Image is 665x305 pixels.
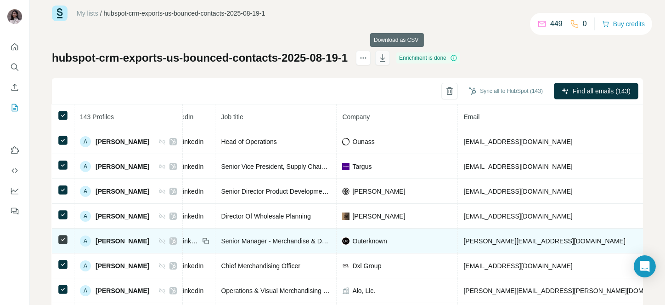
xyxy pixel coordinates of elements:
span: [EMAIL_ADDRESS][DOMAIN_NAME] [463,138,572,145]
span: [PERSON_NAME] [352,212,405,221]
span: 143 Profiles [80,113,114,121]
img: company-logo [342,138,349,145]
span: [EMAIL_ADDRESS][DOMAIN_NAME] [463,213,572,220]
span: [PERSON_NAME] [96,261,149,270]
span: [PERSON_NAME] [96,187,149,196]
span: Chief Merchandising Officer [221,262,300,270]
div: A [80,236,91,247]
span: Operations & Visual Merchandising Manager [221,287,349,294]
span: LinkedIn [179,187,203,196]
div: Open Intercom Messenger [634,255,656,277]
span: Email [463,113,479,121]
span: Find all emails (143) [573,86,631,96]
span: LinkedIn [179,162,203,171]
span: [PERSON_NAME] [96,286,149,295]
button: Feedback [7,203,22,219]
div: Enrichment is done [396,52,460,63]
button: Dashboard [7,183,22,199]
div: A [80,161,91,172]
button: Search [7,59,22,75]
span: [EMAIL_ADDRESS][DOMAIN_NAME] [463,163,572,170]
div: A [80,260,91,271]
span: Ounass [352,137,374,146]
img: company-logo [342,188,349,195]
span: Company [342,113,370,121]
span: Alo, Llc. [352,286,375,295]
span: [EMAIL_ADDRESS][DOMAIN_NAME] [463,262,572,270]
a: My lists [77,10,98,17]
img: company-logo [342,262,349,270]
span: LinkedIn [179,137,203,146]
span: [PERSON_NAME] [96,212,149,221]
span: LinkedIn [179,286,203,295]
span: [EMAIL_ADDRESS][DOMAIN_NAME] [463,188,572,195]
span: Job title [221,113,243,121]
span: Senior Vice President, Supply Chain and Managing Director, Global Supply Group [221,163,454,170]
button: My lists [7,99,22,116]
div: hubspot-crm-exports-us-bounced-contacts-2025-08-19-1 [104,9,265,18]
span: Senior Director Product Development HB & SLG [221,188,359,195]
button: Use Surfe on LinkedIn [7,142,22,159]
span: Director Of Wholesale Planning [221,213,310,220]
img: Avatar [7,9,22,24]
p: 449 [550,18,563,29]
button: Use Surfe API [7,162,22,179]
span: Dxl Group [352,261,381,270]
div: A [80,136,91,147]
button: actions [356,51,371,65]
div: A [80,186,91,197]
span: Head of Operations [221,138,276,145]
img: company-logo [342,163,349,170]
li: / [100,9,102,18]
div: A [80,285,91,296]
span: [PERSON_NAME] [96,236,149,246]
span: [PERSON_NAME] [96,137,149,146]
img: company-logo [342,213,349,220]
button: Buy credits [602,17,645,30]
div: A [80,211,91,222]
button: Sync all to HubSpot (143) [462,84,549,98]
span: Senior Manager - Merchandise & Demand Planning [221,237,368,245]
span: Outerknown [352,236,387,246]
span: [PERSON_NAME][EMAIL_ADDRESS][DOMAIN_NAME] [463,237,625,245]
span: LinkedIn [179,236,199,246]
h1: hubspot-crm-exports-us-bounced-contacts-2025-08-19-1 [52,51,348,65]
span: [PERSON_NAME] [96,162,149,171]
img: company-logo [342,237,349,245]
button: Quick start [7,39,22,55]
button: Find all emails (143) [554,83,638,99]
img: Surfe Logo [52,6,68,21]
p: 0 [583,18,587,29]
span: Targus [352,162,372,171]
span: [PERSON_NAME] [352,187,405,196]
span: LinkedIn [179,261,203,270]
button: Enrich CSV [7,79,22,96]
span: LinkedIn [179,212,203,221]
